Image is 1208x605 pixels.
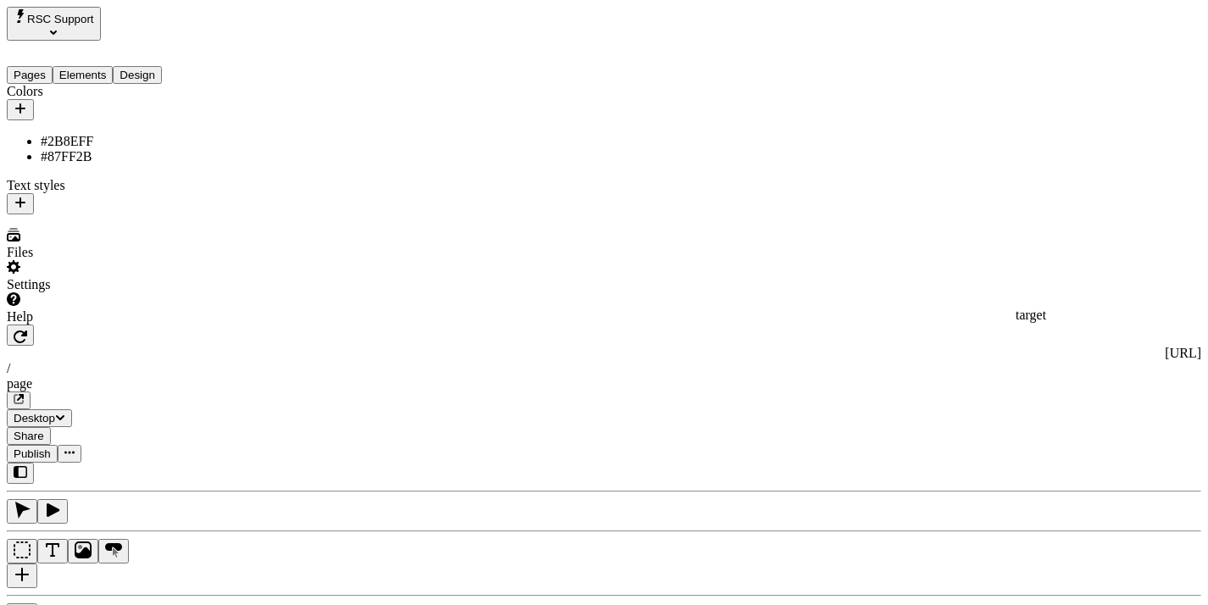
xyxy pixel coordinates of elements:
span: Publish [14,447,51,460]
span: Share [14,430,44,442]
button: Image [68,539,98,563]
div: Colors [7,84,242,99]
div: / [7,361,1201,376]
div: #2B8EFF [41,134,242,149]
button: Text [37,539,68,563]
button: Pages [7,66,53,84]
button: Box [7,539,37,563]
button: Publish [7,445,58,463]
button: Share [7,427,51,445]
div: Text styles [7,178,242,193]
span: RSC Support [27,13,94,25]
div: target [1016,308,1198,323]
button: Elements [53,66,114,84]
div: Files [7,245,242,260]
button: Desktop [7,409,72,427]
p: Cookie Test Route [7,14,248,29]
button: Select site [7,7,101,41]
div: #87FF2B [41,149,242,164]
button: Button [98,539,129,563]
div: page [7,376,1201,391]
span: Desktop [14,412,55,425]
div: [URL] [7,346,1201,361]
div: Help [7,309,242,325]
button: Design [113,66,162,84]
div: Settings [7,277,242,292]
